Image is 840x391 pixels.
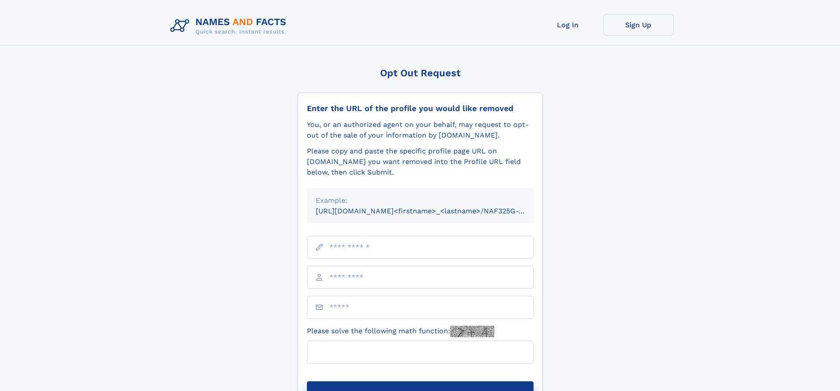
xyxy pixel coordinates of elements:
[307,104,534,113] div: Enter the URL of the profile you would like removed
[603,14,674,36] a: Sign Up
[316,207,550,215] small: [URL][DOMAIN_NAME]<firstname>_<lastname>/NAF325G-xxxxxxxx
[298,67,543,78] div: Opt Out Request
[167,14,294,38] img: Logo Names and Facts
[307,146,534,178] div: Please copy and paste the specific profile page URL on [DOMAIN_NAME] you want removed into the Pr...
[316,195,525,206] div: Example:
[533,14,603,36] a: Log In
[307,326,494,337] label: Please solve the following math function:
[307,119,534,141] div: You, or an authorized agent on your behalf, may request to opt-out of the sale of your informatio...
